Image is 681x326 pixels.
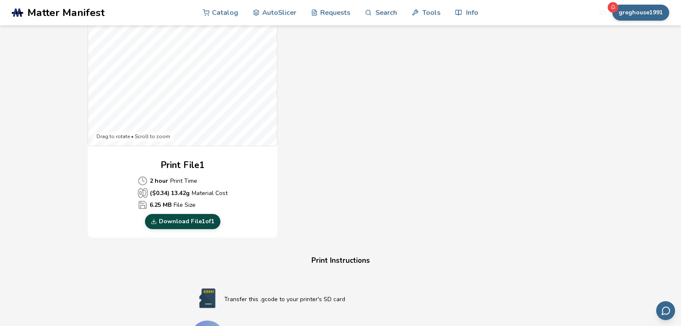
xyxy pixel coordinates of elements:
span: Matter Manifest [27,7,105,19]
b: 6.25 MB [150,200,172,209]
img: SD card [190,288,224,309]
b: 2 hour [150,176,168,185]
p: Transfer this .gcode to your printer's SD card [224,295,491,304]
p: File Size [138,200,228,210]
h2: Print File 1 [161,159,205,172]
span: Average Cost [138,176,147,186]
div: Drag to rotate • Scroll to zoom [92,132,174,142]
h4: Print Instructions [180,254,501,267]
p: Material Cost [138,188,228,198]
span: Average Cost [138,200,147,210]
a: Download File1of1 [145,214,220,229]
p: Print Time [138,176,228,186]
button: Send feedback via email [656,301,675,320]
span: Average Cost [138,188,148,198]
b: ($ 0.34 ) 13.42 g [150,189,190,198]
button: greghouse1991 [612,5,669,21]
